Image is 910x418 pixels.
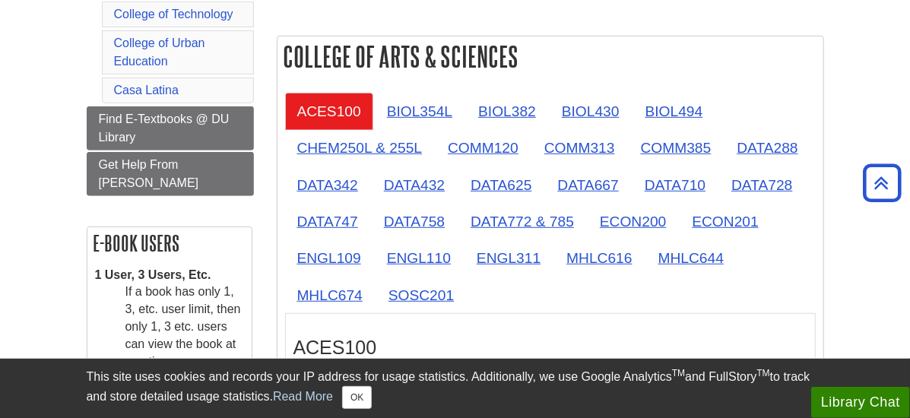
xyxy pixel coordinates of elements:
a: College of Technology [114,8,233,21]
a: COMM313 [532,129,627,166]
h2: E-book Users [87,227,252,259]
a: DATA667 [546,166,631,204]
a: ECON200 [588,203,678,240]
a: CHEM250L & 255L [285,129,435,166]
a: DATA758 [372,203,457,240]
button: Close [342,386,372,409]
span: Find E-Textbooks @ DU Library [99,112,230,144]
a: ENGL311 [465,239,553,277]
h2: College of Arts & Sciences [277,36,823,77]
button: Library Chat [811,387,910,418]
sup: TM [672,368,685,378]
a: Get Help From [PERSON_NAME] [87,152,254,196]
a: ENGL110 [375,239,463,277]
a: DATA710 [633,166,718,204]
sup: TM [757,368,770,378]
a: BIOL430 [550,93,632,130]
a: Back to Top [858,173,906,193]
a: COMM385 [629,129,724,166]
a: DATA342 [285,166,370,204]
a: Casa Latina [114,84,179,97]
a: DATA747 [285,203,370,240]
a: Find E-Textbooks @ DU Library [87,106,254,150]
a: Read More [273,390,333,403]
span: Get Help From [PERSON_NAME] [99,158,199,189]
a: DATA728 [719,166,804,204]
a: ECON201 [680,203,770,240]
a: BIOL354L [375,93,465,130]
div: This site uses cookies and records your IP address for usage statistics. Additionally, we use Goo... [87,368,824,409]
a: ACES100 [285,93,373,130]
a: COMM120 [436,129,531,166]
a: College of Urban Education [114,36,205,68]
a: BIOL494 [633,93,715,130]
a: DATA625 [458,166,544,204]
h3: ACES100 [293,337,807,359]
a: MHLC644 [646,239,736,277]
a: DATA772 & 785 [458,203,586,240]
a: SOSC201 [376,277,466,314]
a: MHLC674 [285,277,375,314]
a: DATA432 [372,166,457,204]
dt: 1 User, 3 Users, Etc. [95,267,244,284]
a: MHLC616 [554,239,644,277]
a: BIOL382 [466,93,548,130]
a: DATA288 [725,129,810,166]
a: ENGL109 [285,239,373,277]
